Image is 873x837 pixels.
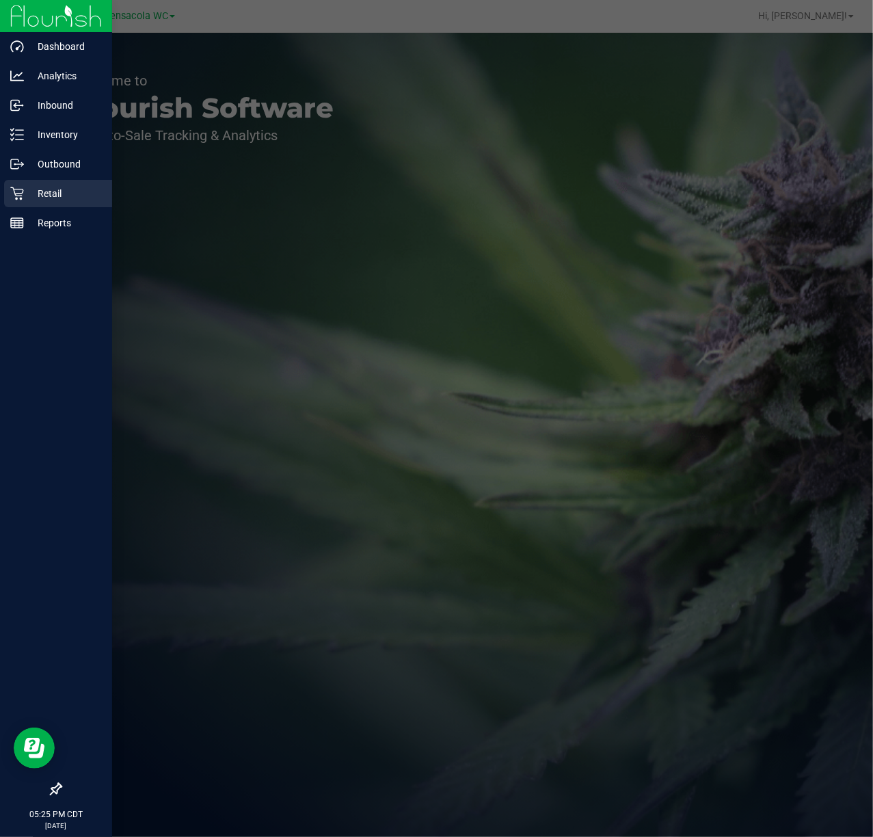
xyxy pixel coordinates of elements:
[24,215,106,231] p: Reports
[10,128,24,142] inline-svg: Inventory
[6,821,106,831] p: [DATE]
[24,38,106,55] p: Dashboard
[10,187,24,200] inline-svg: Retail
[24,68,106,84] p: Analytics
[14,728,55,769] iframe: Resource center
[10,69,24,83] inline-svg: Analytics
[10,216,24,230] inline-svg: Reports
[10,40,24,53] inline-svg: Dashboard
[10,157,24,171] inline-svg: Outbound
[24,127,106,143] p: Inventory
[10,98,24,112] inline-svg: Inbound
[24,156,106,172] p: Outbound
[6,808,106,821] p: 05:25 PM CDT
[24,185,106,202] p: Retail
[24,97,106,114] p: Inbound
